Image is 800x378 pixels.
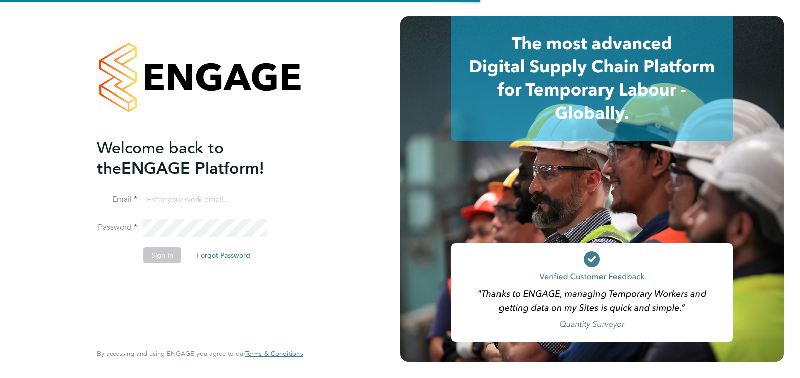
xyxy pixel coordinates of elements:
[97,138,224,178] span: Welcome back to the
[143,247,181,263] button: Sign In
[97,194,137,205] label: Email
[188,247,258,263] button: Forgot Password
[97,138,293,179] h2: ENGAGE Platform!
[97,222,137,233] label: Password
[143,191,267,209] input: Enter your work email...
[97,349,303,358] span: By accessing and using ENGAGE you agree to our
[245,350,303,358] a: Terms & Conditions
[245,349,303,358] span: Terms & Conditions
